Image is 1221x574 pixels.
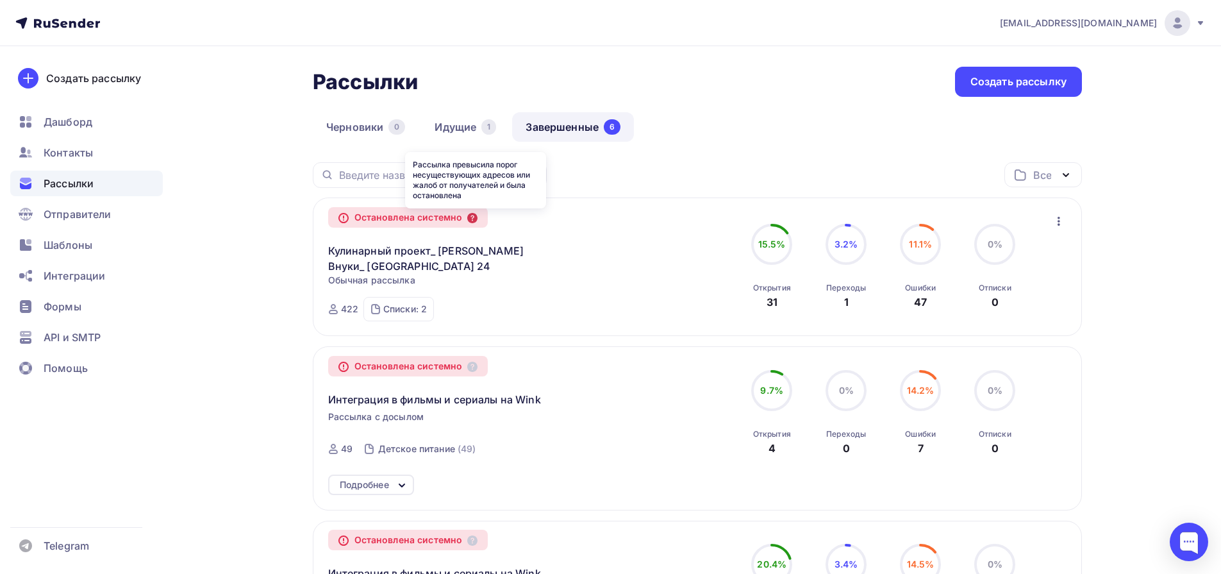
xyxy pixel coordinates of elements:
span: Контакты [44,145,93,160]
a: Черновики0 [313,112,419,142]
div: Рассылка превысила порог несуществующих адресов или жалоб от получателей и была остановлена [405,152,546,208]
span: Дашборд [44,114,92,130]
span: 0% [839,385,854,396]
a: Идущие1 [421,112,510,142]
a: Контакты [10,140,163,165]
span: 20.4% [757,559,786,570]
div: 7 [918,441,924,456]
span: Telegram [44,538,89,553]
div: 4 [768,441,776,456]
a: Шаблоны [10,232,163,258]
div: 1 [481,119,496,135]
div: Открытия [753,283,791,293]
span: Шаблоны [44,237,92,253]
button: Все [1004,162,1082,187]
div: Создать рассылку [970,74,1067,89]
div: Все [1033,167,1051,183]
span: 15.5% [758,239,786,249]
div: Остановлена системно [328,530,488,550]
h2: Рассылки [313,69,418,95]
div: Переходы [826,283,866,293]
div: 0 [843,441,850,456]
div: 0 [992,294,999,310]
div: 49 [341,443,353,455]
span: Помощь [44,360,88,376]
span: Отправители [44,207,112,222]
input: Введите название рассылки [339,168,539,182]
a: Завершенные6 [512,112,634,142]
div: Остановлена системно [328,356,488,376]
a: Отправители [10,201,163,227]
div: Отписки [979,429,1011,439]
span: Интеграции [44,268,105,283]
span: 14.2% [907,385,934,396]
a: Детское питание (49) [377,439,478,459]
div: Создать рассылку [46,71,141,86]
a: [EMAIL_ADDRESS][DOMAIN_NAME] [1000,10,1206,36]
div: Ошибки [905,429,936,439]
span: 3.4% [835,559,858,570]
a: Дашборд [10,109,163,135]
div: Ошибки [905,283,936,293]
div: Детское питание [378,443,455,455]
div: 1 [844,294,849,310]
span: 3.2% [835,239,858,249]
div: 6 [604,119,620,135]
span: [EMAIL_ADDRESS][DOMAIN_NAME] [1000,17,1157,30]
div: Остановлена системно [328,207,488,228]
div: Списки: 2 [383,303,427,316]
span: Формы [44,299,81,314]
span: Рассылки [44,176,94,191]
span: API и SMTP [44,330,101,345]
div: Подробнее [340,477,389,493]
div: Переходы [826,429,866,439]
div: 47 [914,294,927,310]
div: 0 [388,119,405,135]
span: 9.7% [760,385,783,396]
span: 0% [988,385,1002,396]
div: 422 [341,303,358,316]
span: 0% [988,239,1002,249]
span: 0% [988,559,1002,570]
span: 14.5% [907,559,934,570]
span: Рассылка с досылом [328,410,424,423]
span: Интеграция в фильмы и сериалы на Wink [328,392,541,407]
div: (49) [458,443,476,455]
a: Формы [10,294,163,319]
div: Открытия [753,429,791,439]
a: Кулинарный проект_ [PERSON_NAME] Внуки_ [GEOGRAPHIC_DATA] 24 [328,243,548,274]
span: 11.1% [909,239,932,249]
span: Обычная рассылка [328,274,415,287]
div: Отписки [979,283,1011,293]
a: Рассылки [10,171,163,196]
div: 0 [992,441,999,456]
div: 31 [767,294,777,310]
